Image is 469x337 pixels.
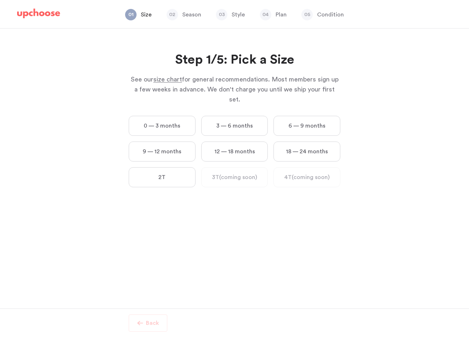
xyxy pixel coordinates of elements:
label: 3 — 6 months [201,116,268,136]
label: 3T (coming soon) [201,167,268,187]
p: Style [232,10,245,19]
p: See our for general recommendations. Most members sign up a few weeks in advance. We don't charge... [129,74,340,104]
label: 18 — 24 months [273,142,340,162]
a: UpChoose [17,9,60,22]
label: 0 — 3 months [129,116,196,136]
span: 05 [301,9,313,20]
label: 2T [129,167,196,187]
p: Plan [276,10,287,19]
p: Condition [317,10,344,19]
label: 4T (coming soon) [273,167,340,187]
span: 01 [125,9,137,20]
img: UpChoose [17,9,60,19]
span: 03 [216,9,227,20]
button: Back [129,314,167,332]
span: 04 [260,9,271,20]
p: Season [182,10,201,19]
span: size chart [153,76,182,83]
h2: Step 1/5: Pick a Size [129,51,340,69]
label: 6 — 9 months [273,116,340,136]
p: Size [141,10,152,19]
label: 9 — 12 months [129,142,196,162]
p: Back [146,319,159,327]
label: 12 — 18 months [201,142,268,162]
span: 02 [167,9,178,20]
